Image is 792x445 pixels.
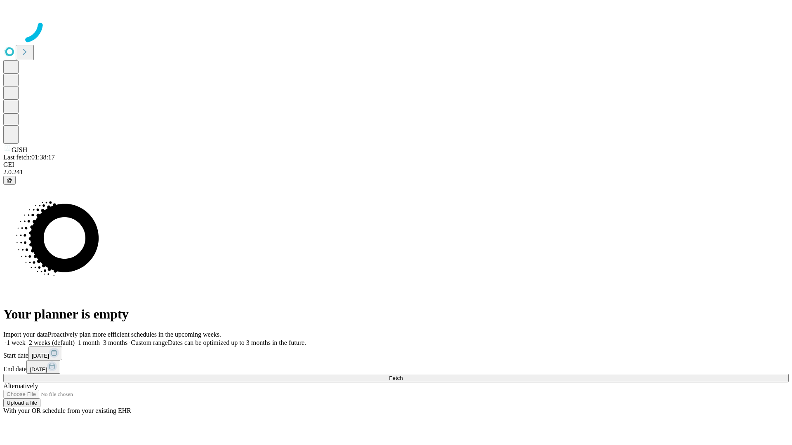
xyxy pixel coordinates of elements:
[3,161,789,169] div: GEI
[3,398,40,407] button: Upload a file
[3,307,789,322] h1: Your planner is empty
[389,375,403,381] span: Fetch
[7,339,26,346] span: 1 week
[12,146,27,153] span: GJSH
[28,347,62,360] button: [DATE]
[3,347,789,360] div: Start date
[3,374,789,382] button: Fetch
[3,331,48,338] span: Import your data
[3,176,16,185] button: @
[32,353,49,359] span: [DATE]
[3,169,789,176] div: 2.0.241
[3,360,789,374] div: End date
[26,360,60,374] button: [DATE]
[3,382,38,389] span: Alternatively
[3,407,131,414] span: With your OR schedule from your existing EHR
[168,339,306,346] span: Dates can be optimized up to 3 months in the future.
[29,339,75,346] span: 2 weeks (default)
[3,154,55,161] span: Last fetch: 01:38:17
[30,366,47,372] span: [DATE]
[131,339,167,346] span: Custom range
[7,177,12,183] span: @
[48,331,221,338] span: Proactively plan more efficient schedules in the upcoming weeks.
[103,339,127,346] span: 3 months
[78,339,100,346] span: 1 month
